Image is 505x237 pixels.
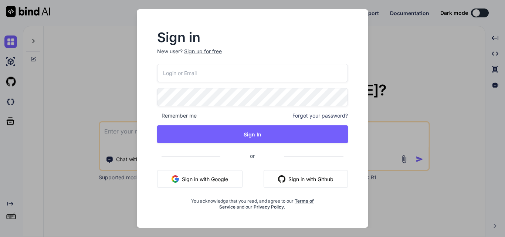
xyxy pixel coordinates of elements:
[157,64,348,82] input: Login or Email
[157,170,243,188] button: Sign in with Google
[220,147,284,165] span: or
[189,194,316,210] div: You acknowledge that you read, and agree to our and our
[157,31,348,43] h2: Sign in
[254,204,285,210] a: Privacy Policy.
[157,112,197,119] span: Remember me
[278,175,285,183] img: github
[157,125,348,143] button: Sign In
[172,175,179,183] img: google
[184,48,222,55] div: Sign up for free
[219,198,314,210] a: Terms of Service
[264,170,348,188] button: Sign in with Github
[292,112,348,119] span: Forgot your password?
[157,48,348,64] p: New user?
